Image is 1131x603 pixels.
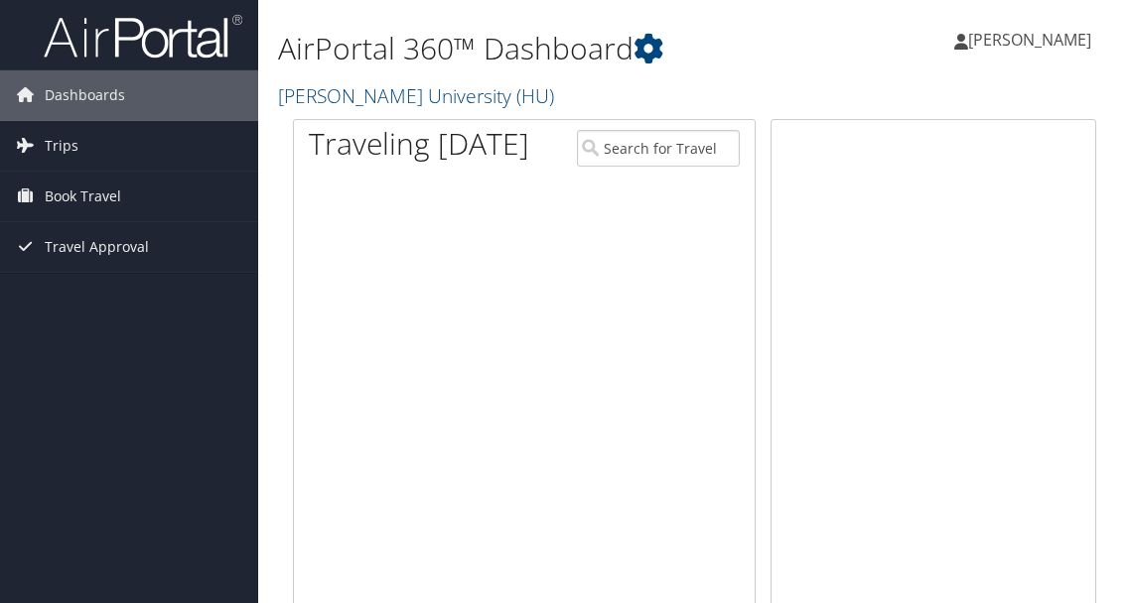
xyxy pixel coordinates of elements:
a: [PERSON_NAME] [954,10,1111,69]
span: Dashboards [45,70,125,120]
img: airportal-logo.png [44,13,242,60]
h1: Traveling [DATE] [309,123,529,165]
h1: AirPortal 360™ Dashboard [278,28,833,69]
span: Travel Approval [45,222,149,272]
input: Search for Traveler [577,130,739,167]
span: [PERSON_NAME] [968,29,1091,51]
a: [PERSON_NAME] University (HU) [278,82,559,109]
span: Book Travel [45,172,121,221]
span: Trips [45,121,78,171]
